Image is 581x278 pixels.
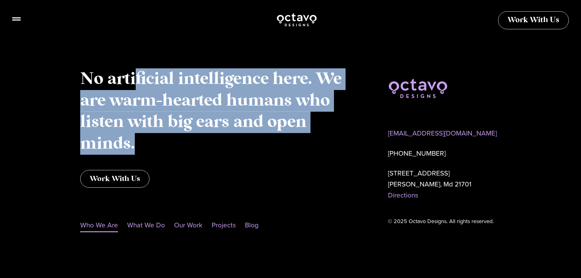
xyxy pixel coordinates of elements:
[174,218,203,232] a: Our Work
[388,128,497,138] a: [EMAIL_ADDRESS][DOMAIN_NAME]
[507,16,559,24] span: Work With Us
[498,11,569,29] a: Work With Us
[212,218,236,232] a: Projects
[276,12,317,27] img: Octavo Designs Logo in White
[80,68,351,155] p: No artificial intelligence here. We are warm-hearted humans who listen with big ears and open minds.
[388,216,501,227] div: © 2025 Octavo Designs. All rights reserved.
[127,218,165,232] a: What We Do
[90,175,140,182] span: Work With Us
[388,168,501,201] p: [STREET_ADDRESS] [PERSON_NAME], Md 21701
[388,148,501,159] p: [PHONE_NUMBER]
[245,218,259,232] a: Blog
[80,218,351,232] nav: Menu
[388,190,418,200] a: Directions
[80,170,149,188] a: Work With Us
[80,218,118,232] a: Who We Are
